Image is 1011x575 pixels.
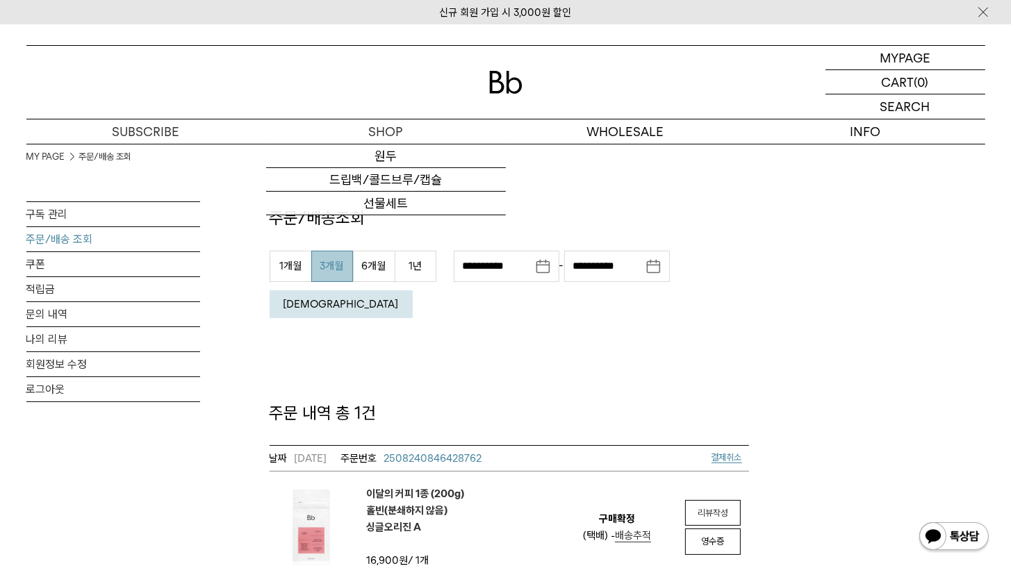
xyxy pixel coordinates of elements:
a: 회원정보 수정 [26,352,200,376]
td: / 1개 [367,552,485,569]
a: 주문/배송 조회 [79,150,132,164]
a: 쿠폰 [26,252,200,276]
a: CART (0) [825,70,985,94]
div: (택배) - [583,527,651,544]
em: [DEMOGRAPHIC_DATA] [283,298,399,310]
a: 결제취소 [712,452,742,463]
a: 2508240846428762 [341,450,482,467]
button: 6개월 [353,251,395,282]
img: 카카오톡 채널 1:1 채팅 버튼 [918,521,990,554]
img: 이달의 커피 [270,485,353,569]
p: MYPAGE [880,46,930,69]
a: 영수증 [685,528,741,555]
a: SUBSCRIBE [26,119,266,144]
p: 주문/배송조회 [270,206,749,230]
a: SHOP [266,119,506,144]
p: (0) [914,70,929,94]
button: 3개월 [311,251,353,282]
a: 선물세트 [266,192,506,215]
button: 1개월 [270,251,311,282]
p: WHOLESALE [506,119,746,144]
a: 커피용품 [266,215,506,239]
a: MY PAGE [26,150,65,164]
a: 이달의 커피 1종 (200g)홀빈(분쇄하지 않음)싱글오리진 A [367,485,465,535]
p: CART [882,70,914,94]
p: INFO [746,119,985,144]
em: 구매확정 [599,510,635,527]
button: [DEMOGRAPHIC_DATA] [270,290,413,318]
p: SEARCH [880,94,930,119]
a: MYPAGE [825,46,985,70]
a: 문의 내역 [26,302,200,326]
button: 1년 [395,251,436,282]
em: [DATE] [270,450,327,467]
a: 드립백/콜드브루/캡슐 [266,168,506,192]
span: 배송추적 [615,529,651,542]
em: 리뷰작성 [698,508,728,518]
img: 로고 [489,71,523,94]
a: 배송추적 [615,529,651,542]
a: 리뷰작성 [685,500,741,526]
strong: 16,900원 [367,554,409,567]
span: 2508240846428762 [384,452,482,465]
a: 나의 리뷰 [26,327,200,351]
p: 주문 내역 총 1건 [270,401,749,425]
a: 원두 [266,144,506,168]
span: 영수증 [701,536,724,547]
a: 주문/배송 조회 [26,227,200,251]
em: 이달의 커피 1종 (200g) 홀빈(분쇄하지 않음) 싱글오리진 A [367,485,465,535]
a: 로그아웃 [26,377,200,401]
div: - [454,251,670,282]
a: 적립금 [26,277,200,301]
a: 신규 회원 가입 시 3,000원 할인 [440,6,572,19]
a: 구독 관리 [26,202,200,226]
